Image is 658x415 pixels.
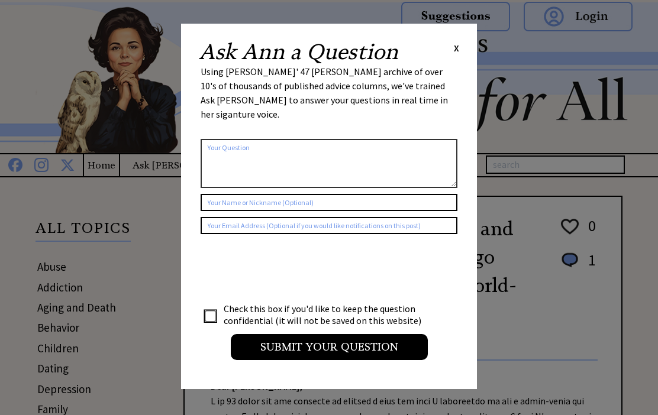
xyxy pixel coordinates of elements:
iframe: reCAPTCHA [201,246,380,292]
td: Check this box if you'd like to keep the question confidential (it will not be saved on this webs... [223,302,433,327]
div: Using [PERSON_NAME]' 47 [PERSON_NAME] archive of over 10's of thousands of published advice colum... [201,64,457,133]
input: Your Email Address (Optional if you would like notifications on this post) [201,217,457,234]
h2: Ask Ann a Question [199,41,398,63]
input: Your Name or Nickname (Optional) [201,194,457,211]
span: X [454,42,459,54]
input: Submit your Question [231,334,428,360]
